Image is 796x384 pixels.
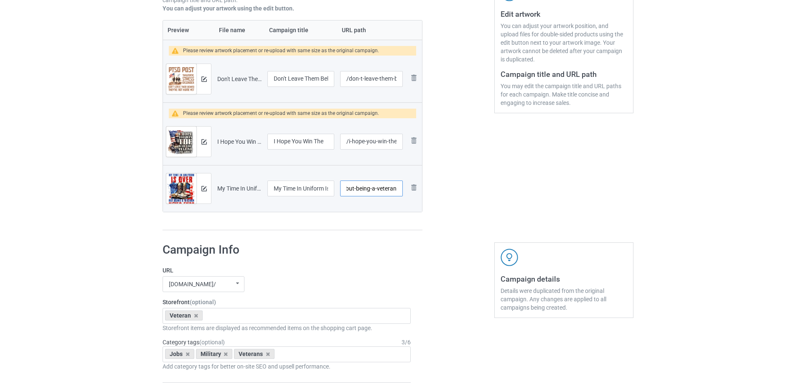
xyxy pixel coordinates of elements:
[217,75,262,83] div: Don't Leave Them Behind [MEDICAL_DATA].png
[201,186,207,191] img: svg+xml;base64,PD94bWwgdmVyc2lvbj0iMS4wIiBlbmNvZGluZz0iVVRGLTgiPz4KPHN2ZyB3aWR0aD0iMTRweCIgaGVpZ2...
[163,20,214,40] th: Preview
[172,48,183,54] img: warning
[201,139,207,145] img: svg+xml;base64,PD94bWwgdmVyc2lvbj0iMS4wIiBlbmNvZGluZz0iVVRGLTgiPz4KPHN2ZyB3aWR0aD0iMTRweCIgaGVpZ2...
[402,338,411,346] div: 3 / 6
[217,137,262,146] div: I Hope You Win The.png
[163,338,225,346] label: Category tags
[409,183,419,193] img: svg+xml;base64,PD94bWwgdmVyc2lvbj0iMS4wIiBlbmNvZGluZz0iVVRGLTgiPz4KPHN2ZyB3aWR0aD0iMjhweCIgaGVpZ2...
[409,73,419,83] img: svg+xml;base64,PD94bWwgdmVyc2lvbj0iMS4wIiBlbmNvZGluZz0iVVRGLTgiPz4KPHN2ZyB3aWR0aD0iMjhweCIgaGVpZ2...
[199,339,225,346] span: (optional)
[501,287,627,312] div: Details were duplicated from the original campaign. Any changes are applied to all campaigns bein...
[201,76,207,82] img: svg+xml;base64,PD94bWwgdmVyc2lvbj0iMS4wIiBlbmNvZGluZz0iVVRGLTgiPz4KPHN2ZyB3aWR0aD0iMTRweCIgaGVpZ2...
[501,274,627,284] h3: Campaign details
[163,5,294,12] b: You can adjust your artwork using the edit button.
[214,20,264,40] th: File name
[183,46,379,56] div: Please review artwork placement or re-upload with same size as the original campaign.
[501,9,627,19] h3: Edit artwork
[166,64,196,94] img: original.png
[166,127,196,157] img: original.png
[169,281,216,287] div: [DOMAIN_NAME]/
[501,82,627,107] div: You may edit the campaign title and URL paths for each campaign. Make title concise and engaging ...
[337,20,406,40] th: URL path
[234,349,275,359] div: Veterans
[196,349,233,359] div: Military
[501,69,627,79] h3: Campaign title and URL path
[183,109,379,118] div: Please review artwork placement or re-upload with same size as the original campaign.
[172,110,183,117] img: warning
[163,324,411,332] div: Storefront items are displayed as recommended items on the shopping cart page.
[165,349,194,359] div: Jobs
[409,135,419,145] img: svg+xml;base64,PD94bWwgdmVyc2lvbj0iMS4wIiBlbmNvZGluZz0iVVRGLTgiPz4KPHN2ZyB3aWR0aD0iMjhweCIgaGVpZ2...
[501,22,627,64] div: You can adjust your artwork position, and upload files for double-sided products using the edit b...
[501,249,518,266] img: svg+xml;base64,PD94bWwgdmVyc2lvbj0iMS4wIiBlbmNvZGluZz0iVVRGLTgiPz4KPHN2ZyB3aWR0aD0iNDJweCIgaGVpZ2...
[163,266,411,275] label: URL
[166,173,196,206] img: original.png
[264,20,337,40] th: Campaign title
[217,184,262,193] div: My Time In Uniform Is Over But Being A Veteran Never Ends.png
[163,362,411,371] div: Add category tags for better on-site SEO and upsell performance.
[163,242,411,257] h1: Campaign Info
[190,299,216,305] span: (optional)
[165,310,203,320] div: Veteran
[163,298,411,306] label: Storefront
